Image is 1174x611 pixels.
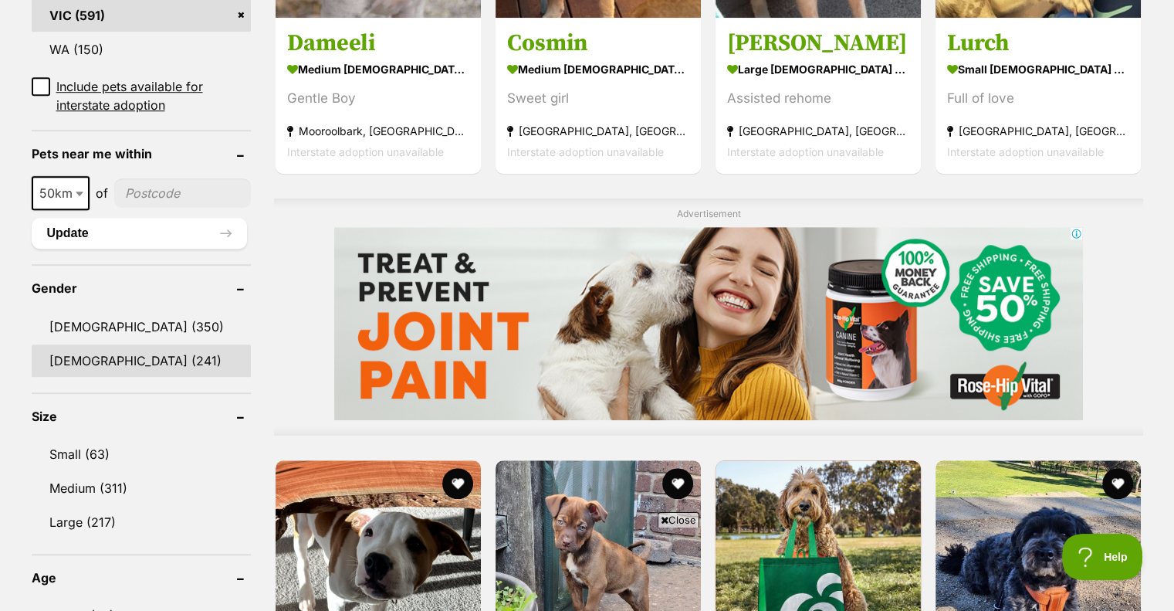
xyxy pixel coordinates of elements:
[727,88,909,109] div: Assisted rehome
[56,77,252,114] span: Include pets available for interstate adoption
[96,184,108,202] span: of
[1062,534,1143,580] iframe: Help Scout Beacon - Open
[33,182,88,204] span: 50km
[935,17,1141,174] a: Lurch small [DEMOGRAPHIC_DATA] Dog Full of love [GEOGRAPHIC_DATA], [GEOGRAPHIC_DATA] Interstate a...
[947,29,1129,58] h3: Lurch
[662,468,693,499] button: favourite
[32,345,252,377] a: [DEMOGRAPHIC_DATA] (241)
[507,58,689,80] strong: medium [DEMOGRAPHIC_DATA] Dog
[287,88,469,109] div: Gentle Boy
[496,17,701,174] a: Cosmin medium [DEMOGRAPHIC_DATA] Dog Sweet girl [GEOGRAPHIC_DATA], [GEOGRAPHIC_DATA] Interstate a...
[507,145,664,158] span: Interstate adoption unavailable
[32,281,252,295] header: Gender
[507,121,689,141] strong: [GEOGRAPHIC_DATA], [GEOGRAPHIC_DATA]
[947,58,1129,80] strong: small [DEMOGRAPHIC_DATA] Dog
[442,468,473,499] button: favourite
[32,409,252,423] header: Size
[274,199,1142,436] div: Advertisement
[287,145,444,158] span: Interstate adoption unavailable
[32,176,90,210] span: 50km
[114,178,252,208] input: postcode
[727,145,884,158] span: Interstate adoption unavailable
[276,17,481,174] a: Dameeli medium [DEMOGRAPHIC_DATA] Dog Gentle Boy Mooroolbark, [GEOGRAPHIC_DATA] Interstate adopti...
[32,311,252,343] a: [DEMOGRAPHIC_DATA] (350)
[727,58,909,80] strong: large [DEMOGRAPHIC_DATA] Dog
[32,506,252,538] a: Large (217)
[947,145,1104,158] span: Interstate adoption unavailable
[507,88,689,109] div: Sweet girl
[716,17,921,174] a: [PERSON_NAME] large [DEMOGRAPHIC_DATA] Dog Assisted rehome [GEOGRAPHIC_DATA], [GEOGRAPHIC_DATA] I...
[32,33,252,66] a: WA (150)
[32,438,252,470] a: Small (63)
[306,534,868,603] iframe: Advertisement
[32,571,252,585] header: Age
[334,227,1083,420] iframe: Advertisement
[947,121,1129,141] strong: [GEOGRAPHIC_DATA], [GEOGRAPHIC_DATA]
[507,29,689,58] h3: Cosmin
[1103,468,1134,499] button: favourite
[287,29,469,58] h3: Dameeli
[287,58,469,80] strong: medium [DEMOGRAPHIC_DATA] Dog
[658,512,699,528] span: Close
[727,121,909,141] strong: [GEOGRAPHIC_DATA], [GEOGRAPHIC_DATA]
[32,147,252,161] header: Pets near me within
[727,29,909,58] h3: [PERSON_NAME]
[287,121,469,141] strong: Mooroolbark, [GEOGRAPHIC_DATA]
[947,88,1129,109] div: Full of love
[32,218,248,249] button: Update
[32,77,252,114] a: Include pets available for interstate adoption
[32,472,252,504] a: Medium (311)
